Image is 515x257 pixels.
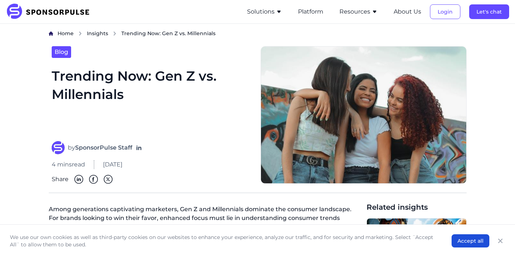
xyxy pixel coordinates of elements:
[104,175,113,184] img: Twitter
[339,7,378,16] button: Resources
[121,30,216,37] span: Trending Now: Gen Z vs. Millennials
[58,30,74,37] a: Home
[52,67,252,133] h1: Trending Now: Gen Z vs. Millennials
[68,143,132,152] span: by
[52,141,65,154] img: SponsorPulse Staff
[452,234,489,247] button: Accept all
[89,175,98,184] img: Facebook
[52,160,85,169] span: 4 mins read
[495,236,505,246] button: Close
[75,144,132,151] strong: SponsorPulse Staff
[49,202,361,237] p: Among generations captivating marketers, Gen Z and Millennials dominate the consumer landscape. F...
[394,8,421,15] a: About Us
[6,4,95,20] img: SponsorPulse
[87,30,108,37] a: Insights
[367,202,467,212] span: Related insights
[74,175,83,184] img: Linkedin
[135,144,143,151] a: Follow on LinkedIn
[52,175,69,184] span: Share
[49,31,53,36] img: Home
[103,160,122,169] span: [DATE]
[298,8,323,15] a: Platform
[394,7,421,16] button: About Us
[10,234,437,248] p: We use our own cookies as well as third-party cookies on our websites to enhance your experience,...
[469,4,509,19] button: Let's chat
[430,4,460,19] button: Login
[113,31,117,36] img: chevron right
[469,8,509,15] a: Let's chat
[261,46,467,184] img: Image courtesy of Matheus G.O. via Unsplash
[78,31,82,36] img: chevron right
[247,7,282,16] button: Solutions
[298,7,323,16] button: Platform
[52,46,71,58] a: Blog
[430,8,460,15] a: Login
